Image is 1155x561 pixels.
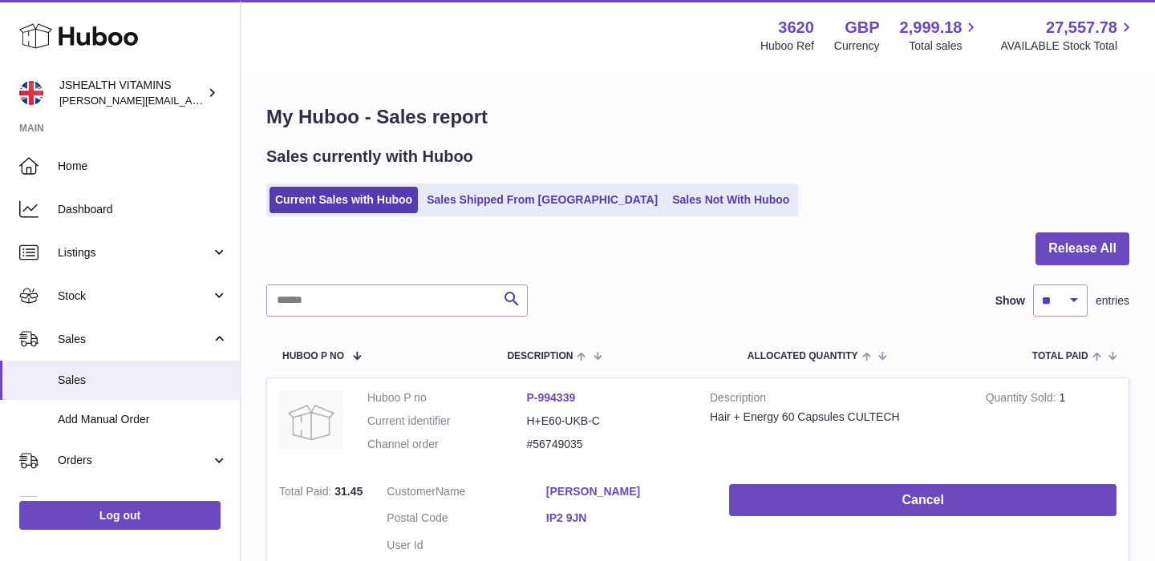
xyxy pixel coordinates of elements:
img: francesca@jshealthvitamins.com [19,81,43,105]
button: Cancel [729,484,1116,517]
dt: Postal Code [387,511,546,530]
dt: Current identifier [367,414,527,429]
strong: Description [710,390,962,410]
div: Huboo Ref [760,38,814,54]
span: 2,999.18 [900,17,962,38]
a: 27,557.78 AVAILABLE Stock Total [1000,17,1136,54]
span: AVAILABLE Stock Total [1000,38,1136,54]
span: Description [507,351,573,361]
dt: Name [387,484,546,503]
strong: Quantity Sold [986,391,1060,408]
span: Usage [58,496,228,511]
span: Total sales [909,38,980,54]
span: Listings [58,245,211,260]
dt: Huboo P no [367,390,527,406]
span: Sales [58,332,211,347]
span: 27,557.78 [1046,17,1117,38]
span: Home [58,159,228,174]
dt: User Id [387,538,546,553]
span: Total paid [1032,351,1088,361]
div: Hair + Energy 60 Capsules CULTECH [710,410,962,425]
strong: 3620 [778,17,814,38]
dd: H+E60-UKB-C [527,414,687,429]
span: Huboo P no [282,351,344,361]
div: Currency [834,38,880,54]
strong: Total Paid [279,485,334,502]
h2: Sales currently with Huboo [266,146,473,167]
a: 2,999.18 Total sales [900,17,981,54]
dd: #56749035 [527,437,687,452]
span: 31.45 [334,485,363,498]
button: Release All [1035,232,1129,265]
div: JSHEALTH VITAMINS [59,78,204,108]
a: Current Sales with Huboo [269,187,418,213]
strong: GBP [845,17,879,38]
span: Dashboard [58,202,228,217]
h1: My Huboo - Sales report [266,104,1129,130]
a: Sales Shipped From [GEOGRAPHIC_DATA] [421,187,663,213]
span: Sales [58,373,228,388]
a: P-994339 [527,391,576,404]
span: [PERSON_NAME][EMAIL_ADDRESS][DOMAIN_NAME] [59,94,322,107]
a: Log out [19,501,221,530]
td: 1 [974,378,1129,472]
span: Stock [58,289,211,304]
img: no-photo.jpg [279,390,343,454]
span: Customer [387,485,436,498]
dt: Channel order [367,437,527,452]
label: Show [995,293,1025,309]
span: Orders [58,453,211,468]
span: ALLOCATED Quantity [748,351,858,361]
span: Add Manual Order [58,412,228,427]
a: IP2 9JN [546,511,706,526]
span: entries [1096,293,1129,309]
a: Sales Not With Huboo [667,187,795,213]
a: [PERSON_NAME] [546,484,706,499]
